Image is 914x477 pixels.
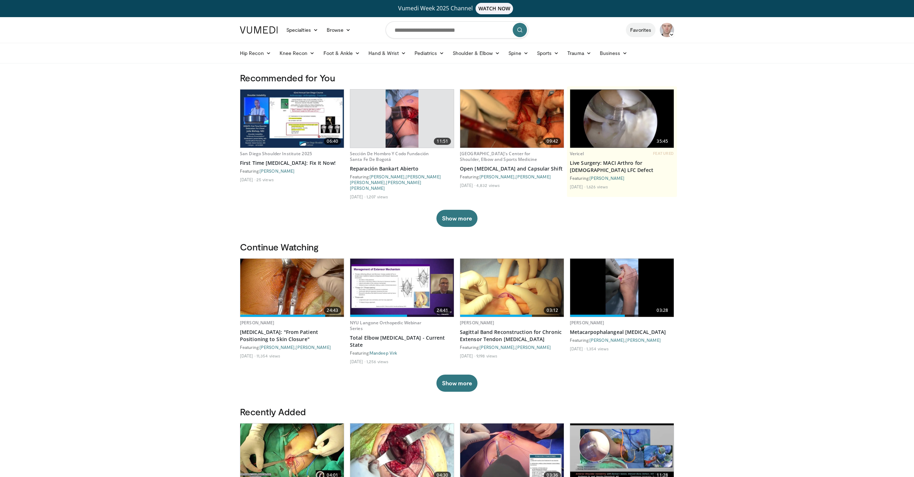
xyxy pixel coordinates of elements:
a: Metacarpophalangeal [MEDICAL_DATA] [570,329,674,336]
a: [PERSON_NAME] [260,168,295,173]
span: 03:28 [654,307,671,314]
img: 4620d433-a0c8-4891-a431-70f2754b5f88.620x360_q85_upscale.jpg [386,90,418,148]
span: 35:45 [654,138,671,145]
a: Hip Recon [236,46,275,60]
a: 09:42 [460,90,564,148]
a: San Diego Shoulder Institute 2025 [240,151,312,157]
a: 03:28 [570,259,674,317]
a: [PERSON_NAME] [516,174,551,179]
a: Trauma [563,46,596,60]
span: 24:41 [434,307,451,314]
div: Featuring: [570,175,674,181]
a: [GEOGRAPHIC_DATA]'s Center for Shoulder, Elbow and Sports Medicine [460,151,537,162]
img: b81ec0fd-40f7-4555-84dc-38527f719aec.620x360_q85_upscale.jpg [460,259,564,317]
a: [MEDICAL_DATA]: "From Patient Positioning to Skin Closure" [240,329,344,343]
span: WATCH NOW [476,3,513,14]
a: 35:45 [570,90,674,148]
a: Live Surgery: MACI Arthro for [DEMOGRAPHIC_DATA] LFC Defect [570,159,674,174]
a: Hand & Wrist [364,46,410,60]
a: Vumedi Week 2025 ChannelWATCH NOW [241,3,673,14]
a: Open [MEDICAL_DATA] and Capsular Shift [460,165,564,172]
a: Browse [322,23,355,37]
a: Sports [533,46,563,60]
a: Knee Recon [275,46,319,60]
li: [DATE] [240,177,255,182]
li: 1,354 views [586,346,609,351]
li: [DATE] [570,346,585,351]
div: Featuring: , , [350,174,454,191]
span: 09:42 [544,138,561,145]
img: Avatar [660,23,674,37]
li: [DATE] [350,194,365,199]
a: Business [596,46,632,60]
a: Vericel [570,151,584,157]
a: Mandeep Virk [370,350,397,355]
img: VuMedi Logo [240,26,278,34]
li: [DATE] [240,353,255,359]
a: [PERSON_NAME] [240,320,275,326]
a: [PERSON_NAME] [589,338,624,342]
input: Search topics, interventions [386,21,528,39]
a: Total Elbow [MEDICAL_DATA] - Current State [350,334,454,349]
a: 24:41 [350,259,454,317]
div: Featuring: , [570,337,674,343]
a: Sagittal Band Reconstruction for Chronic Extensor Tendon [MEDICAL_DATA] [460,329,564,343]
li: 11,354 views [256,353,280,359]
li: 1,207 views [366,194,388,199]
a: Sección De Hombro Y Codo Fundación Santa Fe De Bogotá [350,151,429,162]
a: 03:12 [460,259,564,317]
a: [PERSON_NAME] [PERSON_NAME] [350,180,421,191]
li: 9,198 views [476,353,497,359]
li: 1,256 views [366,359,388,364]
img: 9b59253b-c980-413a-b5a5-398db1893eb0.620x360_q85_upscale.jpg [240,259,344,317]
div: Featuring: , [460,174,564,179]
a: NYU Langone Orthopedic Webinar Series [350,320,422,331]
a: [PERSON_NAME] [296,345,331,350]
li: [DATE] [460,353,475,359]
a: Favorites [626,23,656,37]
a: [PERSON_NAME] [626,338,661,342]
a: [PERSON_NAME] [589,176,624,181]
button: Show more [436,375,477,392]
a: [PERSON_NAME] [479,345,514,350]
li: [DATE] [460,182,475,188]
span: 11:51 [434,138,451,145]
h3: Recommended for You [240,72,674,83]
div: Featuring: , [460,344,564,350]
div: Featuring: [240,168,344,174]
img: 788712f5-bd84-4c80-8bd7-3fb8437d95a0.620x360_q85_upscale.jpg [570,259,674,317]
img: 520775e4-b945-4e52-ae3a-b4b1d9154673.620x360_q85_upscale.jpg [240,90,344,148]
span: 06:40 [324,138,341,145]
span: FEATURED [653,151,674,156]
a: Specialties [282,23,322,37]
a: [PERSON_NAME] [516,345,551,350]
a: [PERSON_NAME] [260,345,295,350]
a: Reparación Bankart Abierto [350,165,454,172]
a: [PERSON_NAME] [370,174,405,179]
a: [PERSON_NAME] [PERSON_NAME] [350,174,441,185]
a: 24:43 [240,259,344,317]
a: Foot & Ankle [319,46,365,60]
img: eb023345-1e2d-4374-a840-ddbc99f8c97c.620x360_q85_upscale.jpg [570,90,674,148]
div: Featuring: , [240,344,344,350]
a: Pediatrics [410,46,448,60]
div: Featuring: [350,350,454,356]
h3: Recently Added [240,406,674,417]
span: 03:12 [544,307,561,314]
a: Shoulder & Elbow [448,46,504,60]
li: [DATE] [570,184,585,189]
li: 4,832 views [476,182,500,188]
span: 24:43 [324,307,341,314]
li: 1,626 views [586,184,608,189]
a: [PERSON_NAME] [570,320,604,326]
img: 807b9977-864b-4d49-aaa6-666bce5844c7.620x360_q85_upscale.jpg [350,259,454,317]
img: 8d988dbe-33a6-442e-8018-a88216ad670b.620x360_q85_upscale.jpg [460,90,564,148]
li: [DATE] [350,359,365,364]
button: Show more [436,210,477,227]
li: 25 views [256,177,274,182]
a: Spine [504,46,532,60]
a: [PERSON_NAME] [460,320,494,326]
h3: Continue Watching [240,241,674,253]
a: First Time [MEDICAL_DATA]: Fix It Now! [240,159,344,167]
